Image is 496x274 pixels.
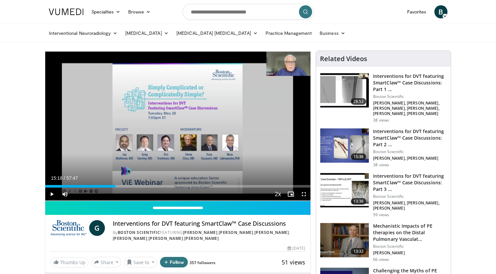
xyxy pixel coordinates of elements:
[297,188,310,201] button: Fullscreen
[316,27,349,40] a: Business
[45,185,311,188] div: Progress Bar
[172,27,262,40] a: [MEDICAL_DATA] [MEDICAL_DATA]
[351,98,367,105] span: 28:52
[160,257,188,267] button: Follow
[113,236,148,241] a: [PERSON_NAME]
[373,257,389,262] p: 66 views
[320,128,447,168] a: 15:36 Interventions for DVT featuring SmartClaw™ Case Discussions: Part 2 … Boston Scientific [PE...
[219,230,253,235] a: [PERSON_NAME]
[51,175,63,181] span: 15:18
[320,173,447,217] a: 13:36 Interventions for DVT featuring SmartClaw™ Case Discussions: Part 3 … Boston Scientific [PE...
[282,258,305,266] span: 51 views
[403,5,430,18] a: Favorites
[184,236,219,241] a: [PERSON_NAME]
[254,230,289,235] a: [PERSON_NAME]
[121,27,172,40] a: [MEDICAL_DATA]
[373,250,447,256] p: [PERSON_NAME]
[49,9,84,15] img: VuMedi Logo
[262,27,316,40] a: Practice Management
[351,153,367,160] span: 15:36
[373,128,447,148] h3: Interventions for DVT featuring SmartClaw™ Case Discussions: Part 2 …
[373,156,447,161] p: [PERSON_NAME], [PERSON_NAME]
[88,5,125,18] a: Specialties
[45,51,311,201] video-js: Video Player
[320,55,367,63] h4: Related Videos
[50,220,87,236] img: Boston Scientific
[320,73,369,107] img: 8e34a565-0f1f-4312-bf6d-12e5c78bba72.150x105_q85_crop-smart_upscale.jpg
[320,73,447,123] a: 28:52 Interventions for DVT featuring SmartClaw™ Case Discussions: Part 1 … Boston Scientific [PE...
[373,244,447,249] p: Boston Scientific
[113,220,305,227] h4: Interventions for DVT featuring SmartClaw™ Case Discussions
[373,223,447,242] h3: Mechanistic Impacts of PE therapies on the Distal Pulmonary Vasculat…
[50,257,89,267] a: Thumbs Up
[64,175,65,181] span: /
[373,101,447,116] p: [PERSON_NAME], [PERSON_NAME], [PERSON_NAME], [PERSON_NAME], [PERSON_NAME], [PERSON_NAME]
[351,198,367,205] span: 13:36
[89,220,105,236] a: G
[373,73,447,93] h3: Interventions for DVT featuring SmartClaw™ Case Discussions: Part 1 …
[320,128,369,163] img: c9201aff-c63c-4c30-aa18-61314b7b000e.150x105_q85_crop-smart_upscale.jpg
[149,236,183,241] a: [PERSON_NAME]
[45,188,58,201] button: Play
[58,188,71,201] button: Mute
[373,200,447,211] p: [PERSON_NAME], [PERSON_NAME], [PERSON_NAME]
[66,175,78,181] span: 57:47
[373,212,389,217] p: 59 views
[284,188,297,201] button: Enable picture-in-picture mode
[189,260,215,265] a: 357 followers
[373,194,447,199] p: Boston Scientific
[320,223,447,262] a: 13:32 Mechanistic Impacts of PE therapies on the Distal Pulmonary Vasculat… Boston Scientific [PE...
[91,257,122,267] button: Share
[373,118,389,123] p: 38 views
[351,248,367,255] span: 13:32
[434,5,447,18] a: B
[183,4,314,20] input: Search topics, interventions
[271,188,284,201] button: Playback Rate
[373,173,447,193] h3: Interventions for DVT featuring SmartClaw™ Case Discussions: Part 3 …
[373,149,447,154] p: Boston Scientific
[45,27,121,40] a: Interventional Neuroradiology
[373,94,447,99] p: Boston Scientific
[118,230,160,235] a: Boston Scientific
[183,230,218,235] a: [PERSON_NAME]
[320,223,369,257] img: 4caf57cf-5f7b-481c-8355-26418ca1cbc4.150x105_q85_crop-smart_upscale.jpg
[320,173,369,207] img: c7c8053f-07ab-4f92-a446-8a4fb167e281.150x105_q85_crop-smart_upscale.jpg
[113,230,305,241] div: By FEATURING , , , , ,
[373,162,389,168] p: 38 views
[124,5,154,18] a: Browse
[124,257,157,267] button: Save to
[288,245,305,251] div: [DATE]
